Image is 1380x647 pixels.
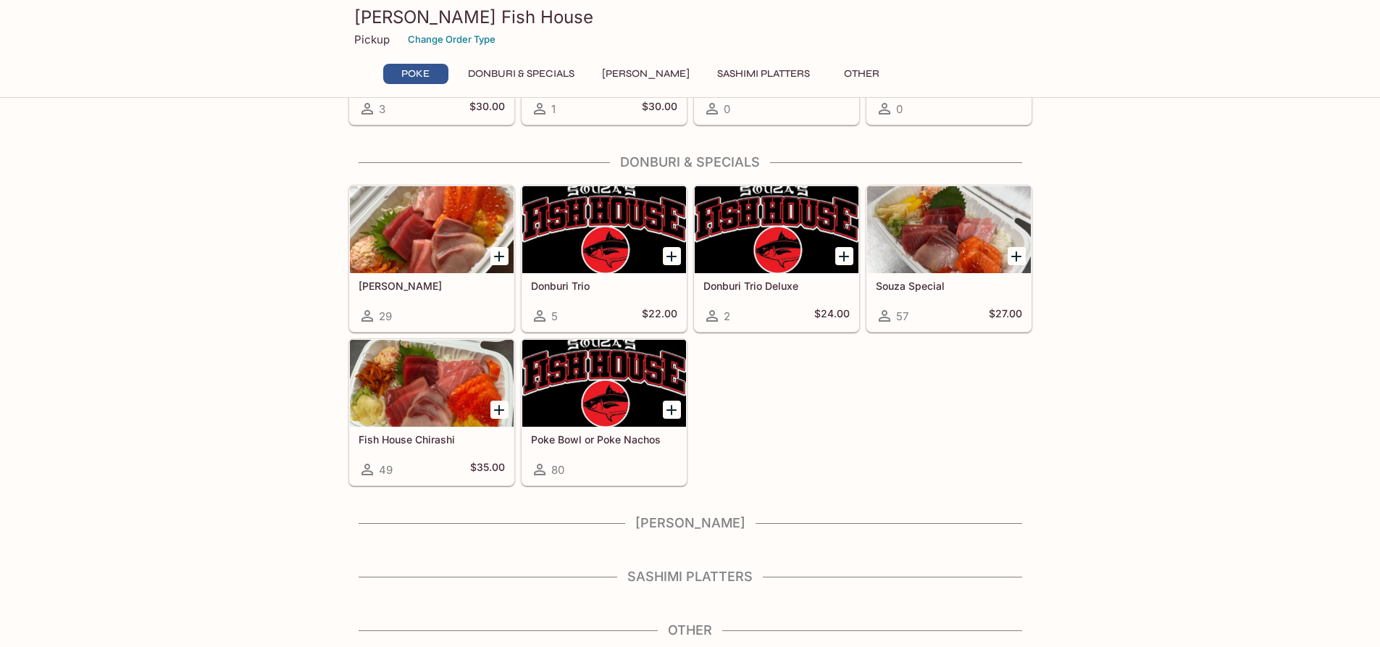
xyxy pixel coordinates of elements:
div: Souza Special [867,186,1031,273]
span: 5 [551,309,558,323]
div: Sashimi Donburis [350,186,514,273]
h5: Donburi Trio [531,280,677,292]
h5: Souza Special [876,280,1022,292]
span: 1 [551,102,556,116]
button: [PERSON_NAME] [594,64,698,84]
button: Add Souza Special [1008,247,1026,265]
div: Donburi Trio Deluxe [695,186,858,273]
h3: [PERSON_NAME] Fish House [354,6,1026,28]
span: 80 [551,463,564,477]
button: Poke [383,64,448,84]
div: Poke Bowl or Poke Nachos [522,340,686,427]
button: Donburi & Specials [460,64,582,84]
button: Add Sashimi Donburis [490,247,509,265]
h5: $22.00 [642,307,677,325]
h5: Poke Bowl or Poke Nachos [531,433,677,446]
span: 49 [379,463,393,477]
button: Add Poke Bowl or Poke Nachos [663,401,681,419]
h5: Donburi Trio Deluxe [703,280,850,292]
a: Donburi Trio Deluxe2$24.00 [694,185,859,332]
a: Donburi Trio5$22.00 [522,185,687,332]
div: Donburi Trio [522,186,686,273]
span: 29 [379,309,392,323]
h4: Other [348,622,1032,638]
span: 0 [724,102,730,116]
h5: $30.00 [642,100,677,117]
h4: Donburi & Specials [348,154,1032,170]
h5: [PERSON_NAME] [359,280,505,292]
h5: $30.00 [469,100,505,117]
h5: $27.00 [989,307,1022,325]
p: Pickup [354,33,390,46]
h5: $24.00 [814,307,850,325]
button: Add Donburi Trio Deluxe [835,247,853,265]
span: 0 [896,102,903,116]
h5: $35.00 [470,461,505,478]
a: Poke Bowl or Poke Nachos80 [522,339,687,485]
button: Add Fish House Chirashi [490,401,509,419]
h4: Sashimi Platters [348,569,1032,585]
span: 2 [724,309,730,323]
a: Souza Special57$27.00 [866,185,1032,332]
span: 3 [379,102,385,116]
a: Fish House Chirashi49$35.00 [349,339,514,485]
span: 57 [896,309,908,323]
div: Fish House Chirashi [350,340,514,427]
h4: [PERSON_NAME] [348,515,1032,531]
h5: Fish House Chirashi [359,433,505,446]
button: Change Order Type [401,28,502,51]
a: [PERSON_NAME]29 [349,185,514,332]
button: Sashimi Platters [709,64,818,84]
button: Other [829,64,895,84]
button: Add Donburi Trio [663,247,681,265]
